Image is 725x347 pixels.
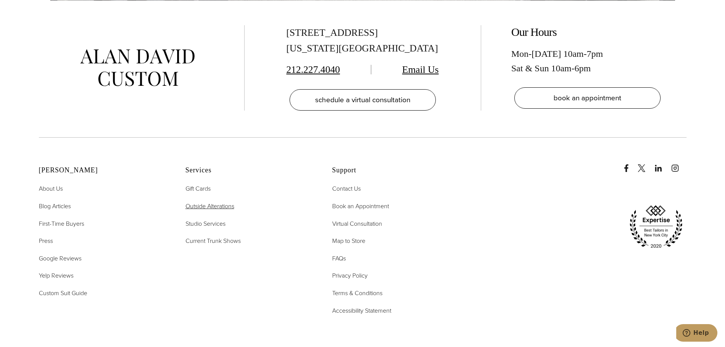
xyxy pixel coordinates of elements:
span: Virtual Consultation [332,219,382,228]
a: FAQs [332,254,346,263]
iframe: Opens a widget where you can chat to one of our agents [676,324,717,343]
a: About Us [39,184,63,194]
a: Accessibility Statement [332,306,391,316]
img: expertise, best tailors in new york city 2020 [626,202,687,251]
span: Map to Store [332,236,365,245]
a: Studio Services [186,219,226,229]
a: Privacy Policy [332,271,368,281]
a: Current Trunk Shows [186,236,241,246]
a: Outside Alterations [186,201,234,211]
span: Outside Alterations [186,202,234,210]
span: Accessibility Statement [332,306,391,315]
h2: Support [332,166,460,175]
div: Mon-[DATE] 10am-7pm Sat & Sun 10am-6pm [511,47,664,76]
span: Current Trunk Shows [186,236,241,245]
span: Privacy Policy [332,271,368,280]
nav: Alan David Footer Nav [39,184,166,298]
a: schedule a virtual consultation [290,89,436,111]
a: Map to Store [332,236,365,246]
span: Press [39,236,53,245]
h2: [PERSON_NAME] [39,166,166,175]
a: Press [39,236,53,246]
nav: Support Footer Nav [332,184,460,315]
a: Blog Articles [39,201,71,211]
a: Gift Cards [186,184,211,194]
nav: Services Footer Nav [186,184,313,246]
span: First-Time Buyers [39,219,84,228]
a: instagram [671,157,687,172]
span: Studio Services [186,219,226,228]
h2: Our Hours [511,25,664,39]
a: Custom Suit Guide [39,288,87,298]
span: Book an Appointment [332,202,389,210]
span: book an appointment [554,92,621,103]
span: Yelp Reviews [39,271,74,280]
a: book an appointment [514,87,661,109]
span: Terms & Conditions [332,289,383,297]
a: 212.227.4040 [286,64,340,75]
h2: Services [186,166,313,175]
a: Email Us [402,64,439,75]
a: Contact Us [332,184,361,194]
a: Yelp Reviews [39,271,74,281]
a: x/twitter [638,157,653,172]
span: schedule a virtual consultation [315,94,410,105]
span: About Us [39,184,63,193]
span: Contact Us [332,184,361,193]
span: Custom Suit Guide [39,289,87,297]
img: alan david custom [80,49,195,86]
a: Book an Appointment [332,201,389,211]
a: Terms & Conditions [332,288,383,298]
div: [STREET_ADDRESS] [US_STATE][GEOGRAPHIC_DATA] [286,25,439,56]
a: First-Time Buyers [39,219,84,229]
span: Gift Cards [186,184,211,193]
a: Virtual Consultation [332,219,382,229]
a: Facebook [623,157,636,172]
span: Blog Articles [39,202,71,210]
a: linkedin [655,157,670,172]
a: Google Reviews [39,254,82,263]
